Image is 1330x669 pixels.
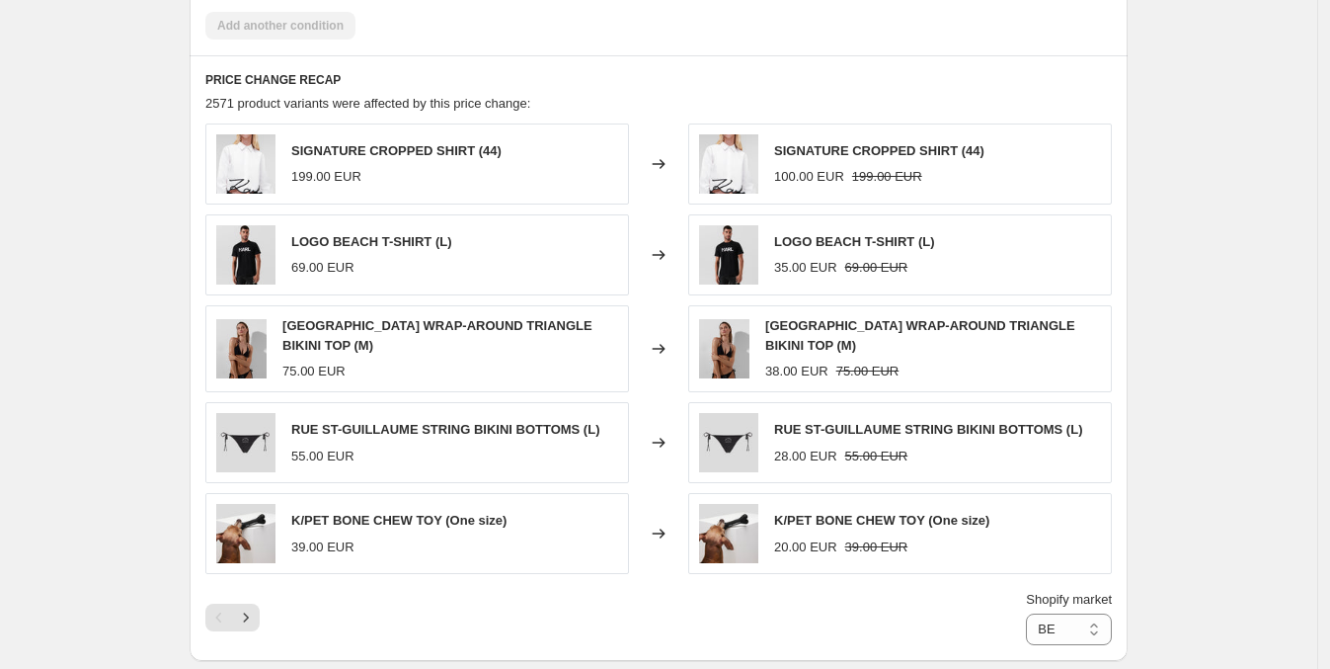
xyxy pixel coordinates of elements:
strike: 39.00 EUR [845,538,908,557]
span: LOGO BEACH T-SHIRT (L) [774,234,935,249]
span: RUE ST-GUILLAUME STRING BIKINI BOTTOMS (L) [774,422,1082,437]
div: 100.00 EUR [774,167,844,187]
img: 230M2211998_1_80x.jpg [699,225,758,285]
h6: PRICE CHANGE RECAP [205,72,1112,88]
div: 28.00 EUR [774,447,837,466]
button: Next [232,604,260,631]
span: Shopify market [1026,592,1112,607]
div: 39.00 EUR [291,538,354,557]
img: 230W2216999_1_80x.jpg [216,413,275,472]
span: SIGNATURE CROPPED SHIRT (44) [291,143,502,158]
span: [GEOGRAPHIC_DATA] WRAP-AROUND TRIANGLE BIKINI TOP (M) [282,318,592,353]
div: 38.00 EUR [765,362,828,381]
span: LOGO BEACH T-SHIRT (L) [291,234,452,249]
nav: Pagination [205,604,260,631]
div: 20.00 EUR [774,538,837,557]
img: 230M2211998_1_80x.jpg [216,225,275,285]
div: 199.00 EUR [291,167,361,187]
strike: 199.00 EUR [852,167,922,187]
img: 230W2215999_1_80x.jpg [216,319,267,378]
img: 230W2215999_1_80x.jpg [699,319,749,378]
div: 55.00 EUR [291,447,354,466]
span: [GEOGRAPHIC_DATA] WRAP-AROUND TRIANGLE BIKINI TOP (M) [765,318,1075,353]
span: RUE ST-GUILLAUME STRING BIKINI BOTTOMS (L) [291,422,599,437]
img: 230W3973999_1_80x.jpg [216,504,275,563]
div: 75.00 EUR [282,362,346,381]
div: 35.00 EUR [774,258,837,278]
span: K/PET BONE CHEW TOY (One size) [291,513,507,528]
img: 230W3973999_1_80x.jpg [699,504,758,563]
strike: 55.00 EUR [845,447,908,466]
strike: 69.00 EUR [845,258,908,278]
strike: 75.00 EUR [836,362,900,381]
img: 226W1605100_1_3b9c2b43-a41b-4279-adc7-228b0d2149be_80x.jpg [699,134,758,194]
div: 69.00 EUR [291,258,354,278]
img: 226W1605100_1_3b9c2b43-a41b-4279-adc7-228b0d2149be_80x.jpg [216,134,275,194]
img: 230W2216999_1_80x.jpg [699,413,758,472]
span: 2571 product variants were affected by this price change: [205,96,530,111]
span: K/PET BONE CHEW TOY (One size) [774,513,989,528]
span: SIGNATURE CROPPED SHIRT (44) [774,143,984,158]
